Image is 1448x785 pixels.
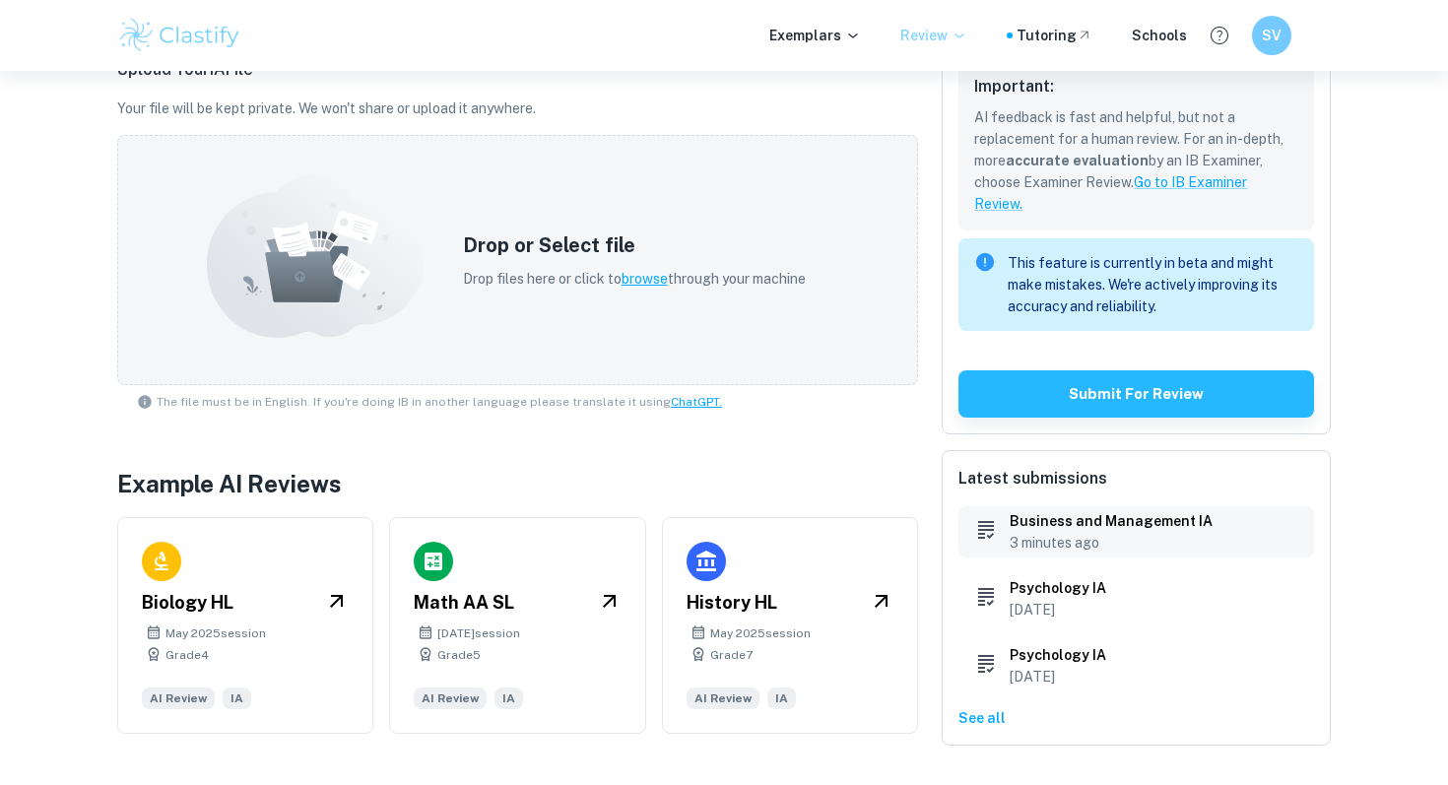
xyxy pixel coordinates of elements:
span: Grade 5 [437,646,481,664]
h4: Example AI Reviews [117,466,918,501]
p: Drop files here or click to through your machine [463,268,806,290]
h6: Latest submissions [958,467,1314,491]
h6: SV [1261,25,1283,46]
p: See all [958,707,1314,729]
span: Grade 7 [710,646,753,664]
span: IA [767,687,796,709]
span: IA [494,687,523,709]
span: The file must be in English. If you're doing IB in another language please translate it using [157,393,722,411]
span: May 2025 session [710,624,811,642]
a: Schools [1132,25,1187,46]
p: Exemplars [769,25,861,46]
h6: Business and Management IA [1010,510,1213,532]
button: Help and Feedback [1203,19,1236,52]
a: Tutoring [1017,25,1092,46]
b: accurate evaluation [1006,153,1149,168]
span: [DATE] session [437,624,520,642]
a: Biology HLMay 2025sessionGrade4AI ReviewIA [117,517,373,734]
button: Submit for review [958,370,1314,418]
span: AI Review [142,687,215,709]
p: Your file will be kept private. We won't share or upload it anywhere. [117,98,918,119]
p: [DATE] [1010,666,1106,687]
a: Math AA SL[DATE]sessionGrade5AI ReviewIA [389,517,645,734]
a: ChatGPT. [671,395,722,409]
p: AI feedback is fast and helpful, but not a replacement for a human review. For an in-depth, more ... [974,106,1298,215]
h5: Drop or Select file [463,230,806,260]
h6: Psychology IA [1010,644,1106,666]
span: IA [223,687,251,709]
a: History HLMay 2025sessionGrade7AI ReviewIA [662,517,918,734]
p: Review [900,25,967,46]
a: Business and Management IA3 minutes ago [958,506,1314,557]
img: Clastify logo [117,16,242,55]
span: browse [622,271,668,287]
h6: Important: [974,75,1298,98]
button: SV [1252,16,1291,55]
a: Psychology IA[DATE] [958,640,1314,691]
h6: History HL [687,589,777,617]
div: This feature is currently in beta and might make mistakes. We're actively improving its accuracy ... [1008,244,1298,325]
span: May 2025 session [165,624,266,642]
h6: Biology HL [142,589,233,617]
h6: Psychology IA [1010,577,1106,599]
p: 3 minutes ago [1010,532,1213,554]
span: AI Review [414,687,487,709]
p: [DATE] [1010,599,1106,621]
h6: Math AA SL [414,589,514,617]
span: AI Review [687,687,759,709]
a: Psychology IA[DATE] [958,573,1314,624]
span: Grade 4 [165,646,209,664]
